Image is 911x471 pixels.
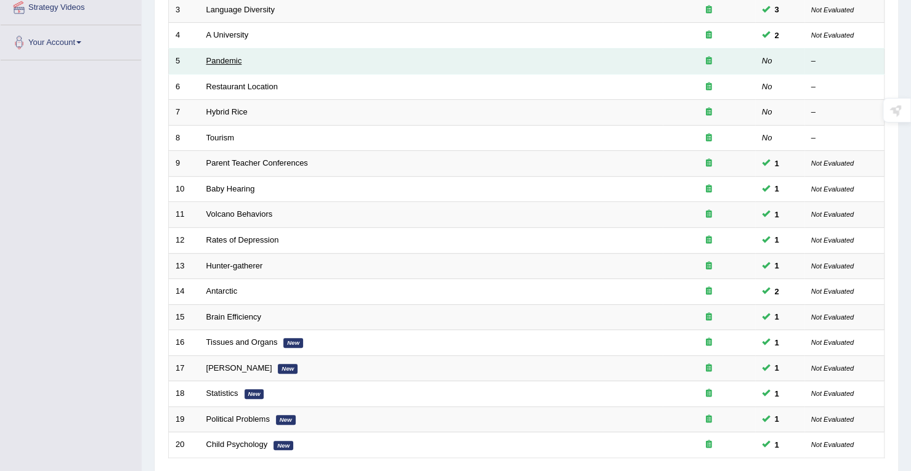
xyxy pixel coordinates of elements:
em: No [762,133,772,142]
span: You can still take this question [770,157,784,170]
div: Exam occurring question [670,183,748,195]
div: – [811,132,878,144]
td: 17 [169,355,200,381]
em: New [278,364,298,374]
a: Language Diversity [206,5,275,14]
span: You can still take this question [770,259,784,272]
small: Not Evaluated [811,159,854,167]
td: 5 [169,49,200,74]
a: A University [206,30,249,39]
a: Statistics [206,388,238,398]
div: – [811,81,878,93]
em: New [273,441,293,451]
div: Exam occurring question [670,363,748,374]
td: 18 [169,381,200,407]
em: New [245,389,264,399]
td: 16 [169,330,200,356]
a: Brain Efficiency [206,312,261,321]
small: Not Evaluated [811,211,854,218]
span: You can still take this question [770,29,784,42]
em: New [276,415,296,425]
span: You can still take this question [770,387,784,400]
a: Your Account [1,25,141,56]
small: Not Evaluated [811,416,854,423]
td: 13 [169,253,200,279]
div: Exam occurring question [670,81,748,93]
td: 8 [169,125,200,151]
a: Rates of Depression [206,235,279,244]
div: – [811,55,878,67]
td: 7 [169,100,200,126]
a: Hunter-gatherer [206,261,263,270]
span: You can still take this question [770,361,784,374]
div: Exam occurring question [670,388,748,400]
small: Not Evaluated [811,262,854,270]
span: You can still take this question [770,310,784,323]
a: Tissues and Organs [206,337,278,347]
div: Exam occurring question [670,286,748,297]
span: You can still take this question [770,413,784,425]
div: Exam occurring question [670,132,748,144]
td: 14 [169,279,200,305]
a: [PERSON_NAME] [206,363,272,372]
small: Not Evaluated [811,6,854,14]
small: Not Evaluated [811,31,854,39]
td: 19 [169,406,200,432]
div: Exam occurring question [670,439,748,451]
td: 10 [169,176,200,202]
small: Not Evaluated [811,185,854,193]
small: Not Evaluated [811,339,854,346]
div: – [811,107,878,118]
span: You can still take this question [770,285,784,298]
span: You can still take this question [770,438,784,451]
div: Exam occurring question [670,30,748,41]
td: 11 [169,202,200,228]
a: Restaurant Location [206,82,278,91]
div: Exam occurring question [670,55,748,67]
div: Exam occurring question [670,107,748,118]
span: You can still take this question [770,336,784,349]
a: Antarctic [206,286,238,296]
em: No [762,82,772,91]
div: Exam occurring question [670,209,748,220]
small: Not Evaluated [811,390,854,397]
small: Not Evaluated [811,441,854,448]
span: You can still take this question [770,208,784,221]
div: Exam occurring question [670,158,748,169]
a: Pandemic [206,56,242,65]
td: 4 [169,23,200,49]
td: 15 [169,304,200,330]
div: Exam occurring question [670,4,748,16]
small: Not Evaluated [811,364,854,372]
a: Parent Teacher Conferences [206,158,308,167]
em: No [762,107,772,116]
small: Not Evaluated [811,236,854,244]
span: You can still take this question [770,233,784,246]
a: Political Problems [206,414,270,424]
em: New [283,338,303,348]
em: No [762,56,772,65]
div: Exam occurring question [670,260,748,272]
span: You can still take this question [770,182,784,195]
small: Not Evaluated [811,288,854,295]
td: 6 [169,74,200,100]
span: You can still take this question [770,3,784,16]
a: Baby Hearing [206,184,255,193]
div: Exam occurring question [670,235,748,246]
a: Hybrid Rice [206,107,248,116]
div: Exam occurring question [670,312,748,323]
div: Exam occurring question [670,337,748,348]
td: 20 [169,432,200,458]
div: Exam occurring question [670,414,748,425]
td: 9 [169,151,200,177]
td: 12 [169,227,200,253]
a: Tourism [206,133,235,142]
a: Volcano Behaviors [206,209,273,219]
small: Not Evaluated [811,313,854,321]
a: Child Psychology [206,440,268,449]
